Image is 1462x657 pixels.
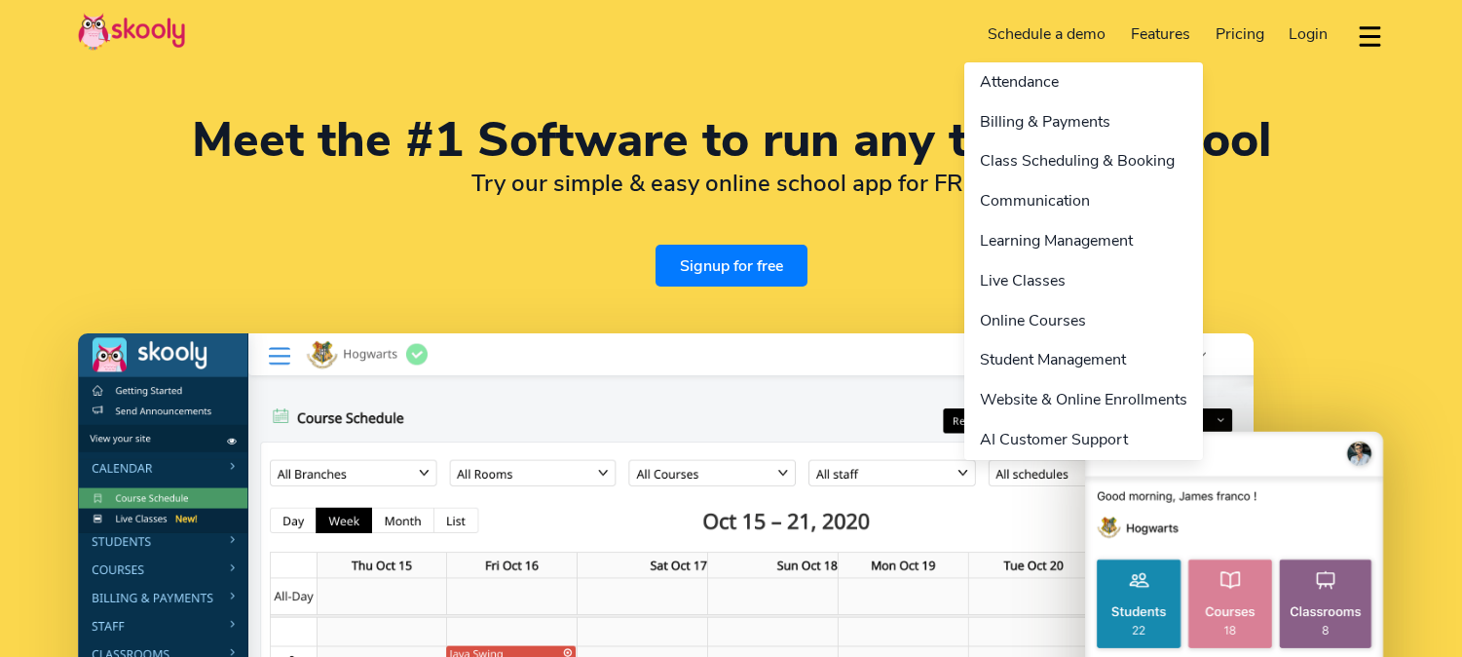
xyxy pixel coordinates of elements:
[1216,23,1264,45] span: Pricing
[964,340,1203,380] a: Student Management
[1203,19,1277,50] a: Pricing
[964,141,1203,181] a: Class Scheduling & Booking
[964,420,1203,460] a: AI Customer Support
[964,301,1203,341] a: Online Courses
[1118,19,1203,50] a: Features
[78,169,1384,198] h2: Try our simple & easy online school app for FREE
[964,181,1203,221] a: Communication
[656,245,807,287] a: Signup for free
[964,62,1203,102] a: Attendance
[78,117,1384,164] h1: Meet the #1 Software to run any type of school
[1356,14,1384,58] button: dropdown menu
[964,102,1203,142] a: Billing & Payments
[964,221,1203,261] a: Learning Management
[1276,19,1340,50] a: Login
[964,380,1203,420] a: Website & Online Enrollments
[964,261,1203,301] a: Live Classes
[1289,23,1328,45] span: Login
[78,13,185,51] img: Skooly
[976,19,1119,50] a: Schedule a demo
